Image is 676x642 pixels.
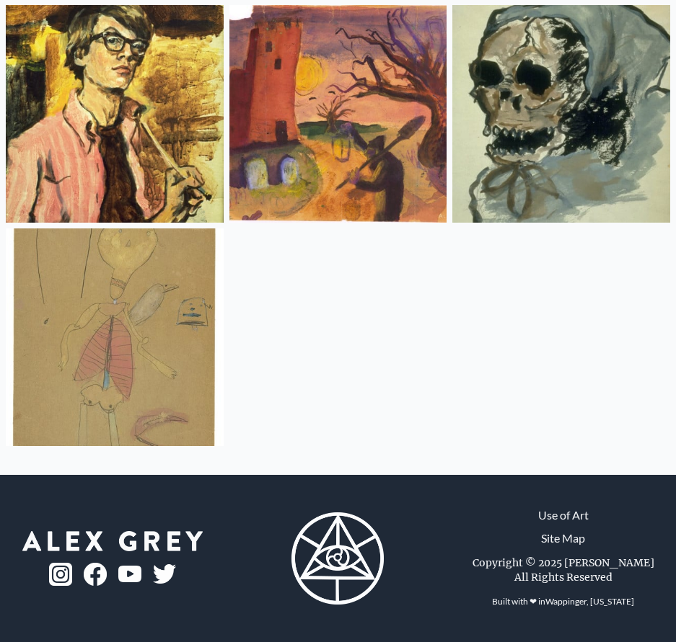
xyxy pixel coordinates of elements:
div: Built with ❤ in [486,590,640,613]
a: Wappinger, [US_STATE] [545,596,634,607]
a: Use of Art [538,507,589,524]
img: fb-logo.png [84,563,107,586]
img: youtube-logo.png [118,566,141,582]
div: Copyright © 2025 [PERSON_NAME] [473,556,654,570]
div: All Rights Reserved [514,570,613,584]
img: ig-logo.png [49,563,72,586]
a: Site Map [541,530,585,547]
img: twitter-logo.png [153,564,176,583]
